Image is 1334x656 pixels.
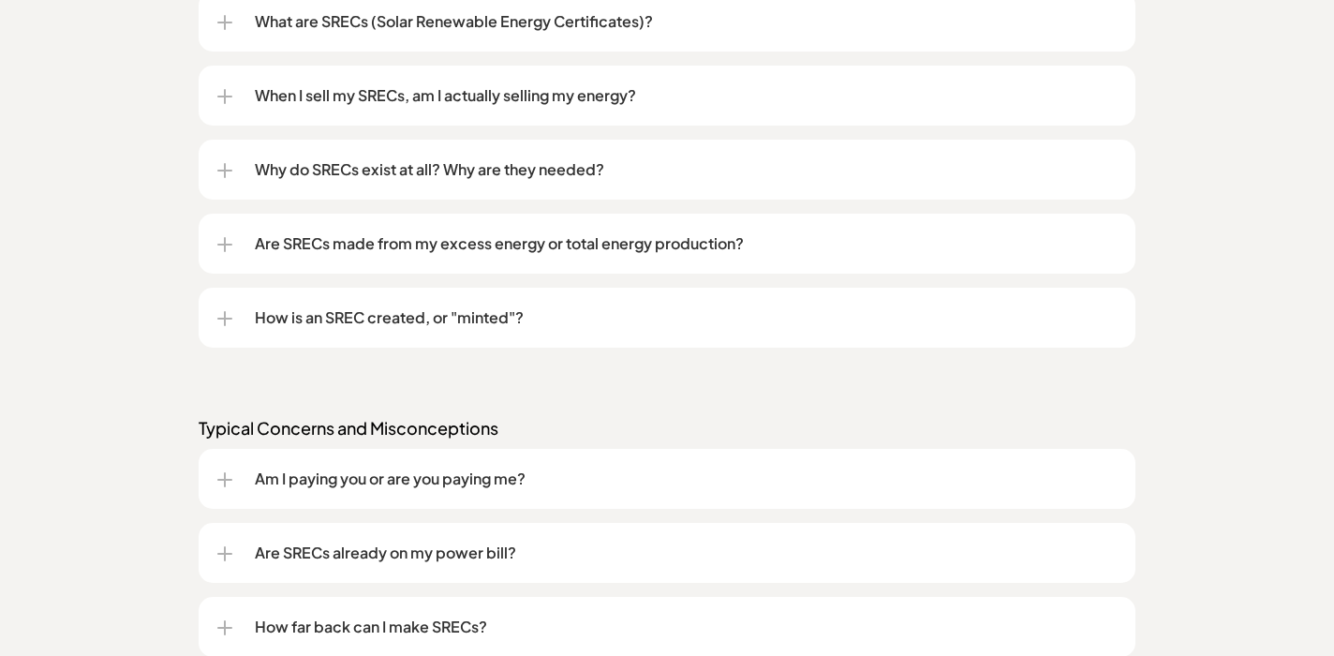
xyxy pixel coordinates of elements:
[255,232,1117,255] p: Are SRECs made from my excess energy or total energy production?
[199,417,1135,440] p: Typical Concerns and Misconceptions
[255,158,1117,181] p: Why do SRECs exist at all? Why are they needed?
[255,616,1117,638] p: How far back can I make SRECs?
[255,542,1117,564] p: Are SRECs already on my power bill?
[255,10,1117,33] p: What are SRECs (Solar Renewable Energy Certificates)?
[255,306,1117,329] p: How is an SREC created, or "minted"?
[255,468,1117,490] p: Am I paying you or are you paying me?
[255,84,1117,107] p: When I sell my SRECs, am I actually selling my energy?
